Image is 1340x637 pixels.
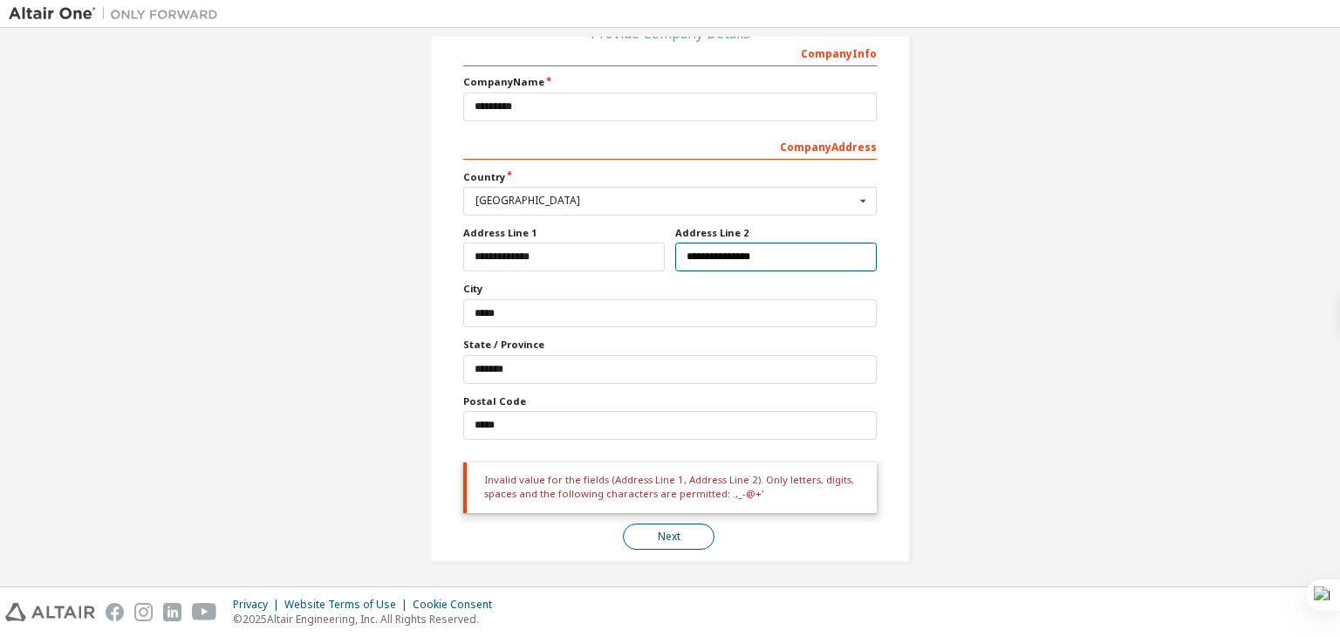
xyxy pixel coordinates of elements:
img: altair_logo.svg [5,603,95,621]
img: linkedin.svg [163,603,181,621]
img: youtube.svg [192,603,217,621]
div: Privacy [233,598,284,612]
img: instagram.svg [134,603,153,621]
label: Address Line 1 [463,226,665,240]
div: Cookie Consent [413,598,502,612]
div: Website Terms of Use [284,598,413,612]
div: Company Info [463,38,877,66]
button: Next [623,524,714,550]
div: Company Address [463,132,877,160]
img: Altair One [9,5,227,23]
img: facebook.svg [106,603,124,621]
div: [GEOGRAPHIC_DATA] [475,195,855,206]
label: State / Province [463,338,877,352]
label: City [463,282,877,296]
div: Invalid value for the fields (Address Line 1, Address Line 2). Only letters, digits, spaces and t... [463,462,877,514]
label: Address Line 2 [675,226,877,240]
label: Postal Code [463,394,877,408]
label: Company Name [463,75,877,89]
p: © 2025 Altair Engineering, Inc. All Rights Reserved. [233,612,502,627]
div: Provide Company Details [463,28,877,38]
label: Country [463,170,877,184]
